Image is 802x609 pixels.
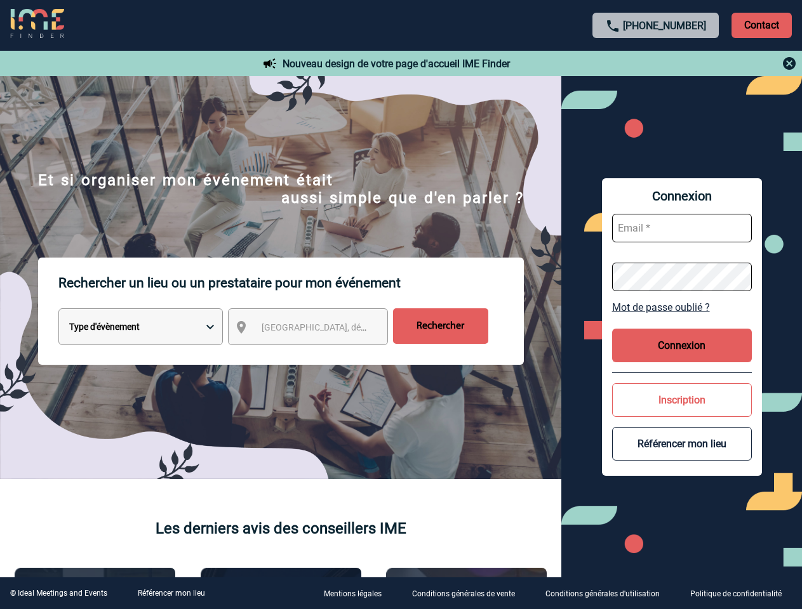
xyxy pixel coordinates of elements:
[262,322,438,332] span: [GEOGRAPHIC_DATA], département, région...
[605,18,620,34] img: call-24-px.png
[324,590,382,599] p: Mentions légales
[545,590,660,599] p: Conditions générales d'utilisation
[680,587,802,599] a: Politique de confidentialité
[402,587,535,599] a: Conditions générales de vente
[58,258,524,308] p: Rechercher un lieu ou un prestataire pour mon événement
[412,590,515,599] p: Conditions générales de vente
[612,329,752,362] button: Connexion
[10,589,107,598] div: © Ideal Meetings and Events
[690,590,782,599] p: Politique de confidentialité
[623,20,706,32] a: [PHONE_NUMBER]
[314,587,402,599] a: Mentions légales
[393,308,488,344] input: Rechercher
[612,214,752,242] input: Email *
[612,427,752,461] button: Référencer mon lieu
[535,587,680,599] a: Conditions générales d'utilisation
[732,13,792,38] p: Contact
[612,301,752,313] a: Mot de passe oublié ?
[612,188,752,204] span: Connexion
[612,383,752,417] button: Inscription
[138,589,205,598] a: Référencer mon lieu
